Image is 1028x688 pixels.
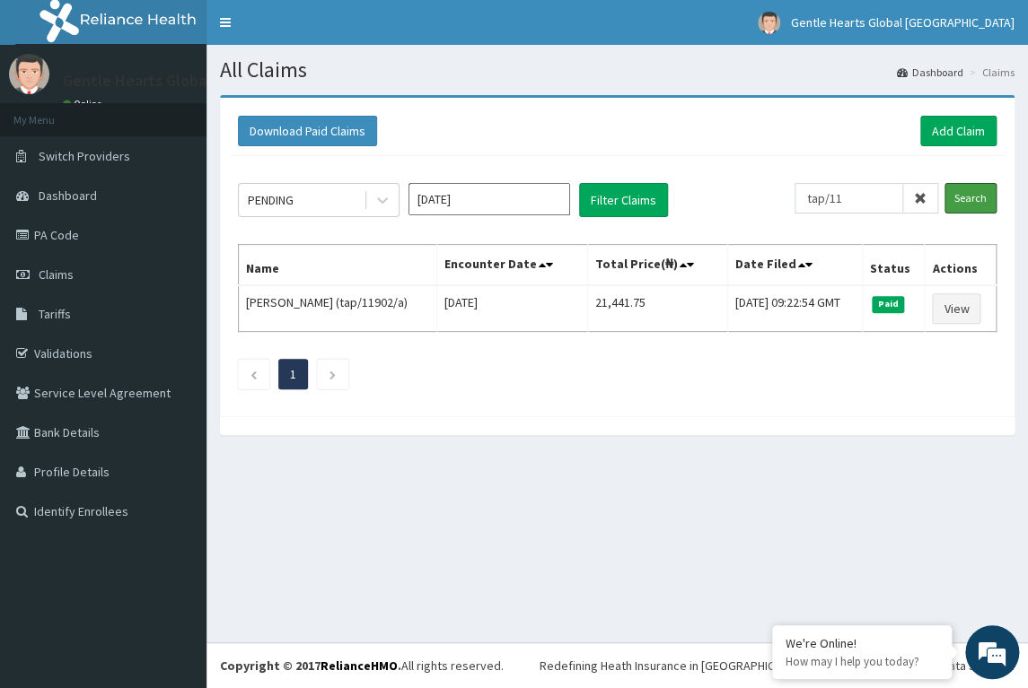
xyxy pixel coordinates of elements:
img: d_794563401_company_1708531726252_794563401 [33,90,73,135]
h1: All Claims [220,58,1015,82]
a: Add Claim [920,116,997,146]
th: Actions [925,245,997,286]
span: Tariffs [39,306,71,322]
a: Dashboard [897,65,963,80]
span: Switch Providers [39,148,130,164]
a: Previous page [250,366,258,382]
div: Redefining Heath Insurance in [GEOGRAPHIC_DATA] using Telemedicine and Data Science! [540,657,1015,675]
span: Claims [39,266,74,283]
div: Chat with us now [93,100,302,124]
button: Filter Claims [579,183,668,217]
th: Name [239,245,437,286]
span: Gentle Hearts Global [GEOGRAPHIC_DATA] [791,14,1015,30]
textarea: Type your message and hit 'Enter' [9,490,342,553]
p: How may I help you today? [786,654,938,669]
strong: Copyright © 2017 . [220,658,401,674]
th: Total Price(₦) [587,245,727,286]
th: Encounter Date [436,245,587,286]
a: Next page [329,366,337,382]
footer: All rights reserved. [206,642,1028,688]
span: Paid [872,296,904,312]
span: We're online! [104,226,248,407]
td: [DATE] [436,285,587,332]
a: Page 1 is your current page [290,366,296,382]
td: 21,441.75 [587,285,727,332]
img: User Image [758,12,780,34]
p: Gentle Hearts Global [GEOGRAPHIC_DATA] [63,73,363,89]
td: [DATE] 09:22:54 GMT [727,285,862,332]
td: [PERSON_NAME] (tap/11902/a) [239,285,437,332]
input: Search by HMO ID [795,183,903,213]
a: Online [63,98,106,110]
input: Select Month and Year [409,183,570,215]
th: Status [862,245,924,286]
th: Date Filed [727,245,862,286]
a: RelianceHMO [321,658,398,674]
input: Search [945,183,997,213]
button: Download Paid Claims [238,116,377,146]
div: Minimize live chat window [294,9,338,52]
div: We're Online! [786,635,938,651]
div: PENDING [248,191,294,209]
li: Claims [965,65,1015,80]
img: User Image [9,54,49,94]
span: Dashboard [39,187,97,204]
a: View [932,293,980,324]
